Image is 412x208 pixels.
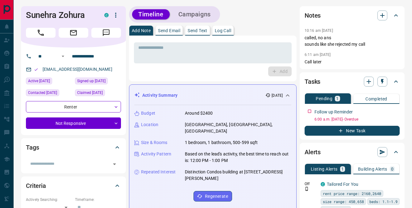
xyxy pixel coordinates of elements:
p: Off [305,181,317,187]
p: 0 [391,167,393,171]
p: Send Email [158,28,180,33]
p: [GEOGRAPHIC_DATA], [GEOGRAPHIC_DATA], [GEOGRAPHIC_DATA] [185,121,291,134]
p: Timeframe: [75,197,121,202]
p: Pending [316,96,332,101]
p: 10:16 am [DATE] [305,28,333,33]
h1: Sunehra Zohura [26,10,95,20]
h2: Alerts [305,147,321,157]
div: Tags [26,140,121,155]
div: condos.ca [104,13,109,17]
div: Tasks [305,74,400,89]
p: Distinction Condos building at [STREET_ADDRESS][PERSON_NAME] [185,169,291,182]
p: Completed [365,97,387,101]
p: [DATE] [272,93,283,98]
p: Add Note [132,28,151,33]
div: Mon Sep 15 2025 [26,89,72,98]
p: Based on the lead's activity, the best time to reach out is: 12:00 PM - 1:00 PM [185,151,291,164]
p: Budget [141,110,155,117]
div: Not Responsive [26,117,121,129]
span: Email [59,28,88,38]
svg: Email Valid [34,67,38,72]
p: Actively Searching: [26,197,72,202]
span: Active [DATE] [28,78,50,84]
span: Signed up [DATE] [77,78,106,84]
p: 1 bedroom, 1 bathroom, 500-599 sqft [185,139,258,146]
p: Call later [305,59,400,65]
span: beds: 1.1-1.9 [369,198,397,205]
a: [EMAIL_ADDRESS][DOMAIN_NAME] [43,67,112,72]
button: Open [59,53,67,60]
a: Tailored For You [327,182,358,187]
span: Call [26,28,56,38]
p: Repeated Interest [141,169,176,175]
div: Activity Summary[DATE] [134,90,291,101]
span: rent price range: 2160,2640 [323,190,381,197]
p: 1 [336,96,339,101]
button: New Task [305,126,400,136]
p: Send Text [188,28,207,33]
h2: Criteria [26,181,46,191]
p: 1 [341,167,344,171]
p: called, no ans sounds like she rejected my call [305,35,400,48]
p: Size & Rooms [141,139,168,146]
div: Criteria [26,178,121,193]
div: condos.ca [321,182,325,186]
p: Listing Alerts [311,167,338,171]
span: size range: 450,658 [323,198,364,205]
p: Activity Pattern [141,151,171,157]
div: Tue Dec 10 2024 [26,78,72,86]
h2: Tasks [305,77,320,87]
span: Contacted [DATE] [28,90,57,96]
h2: Tags [26,142,39,152]
button: Campaigns [172,9,217,19]
h2: Notes [305,11,321,20]
p: Activity Summary [142,92,177,99]
p: Location [141,121,158,128]
p: Log Call [215,28,231,33]
p: Building Alerts [358,167,387,171]
div: Renter [26,101,121,112]
p: Around $2400 [185,110,213,117]
div: Notes [305,8,400,23]
svg: Push Notification Only [305,187,309,191]
button: Timeline [132,9,170,19]
p: 6:11 am [DATE] [305,53,331,57]
button: Open [110,160,119,168]
p: Follow up Reminder [314,109,353,115]
button: Regenerate [194,191,232,202]
span: Message [91,28,121,38]
div: Tue Dec 10 2024 [75,78,121,86]
span: Claimed [DATE] [77,90,103,96]
div: Fri Dec 13 2024 [75,89,121,98]
p: 6:00 a.m. [DATE] - Overdue [314,117,400,122]
div: Alerts [305,145,400,159]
